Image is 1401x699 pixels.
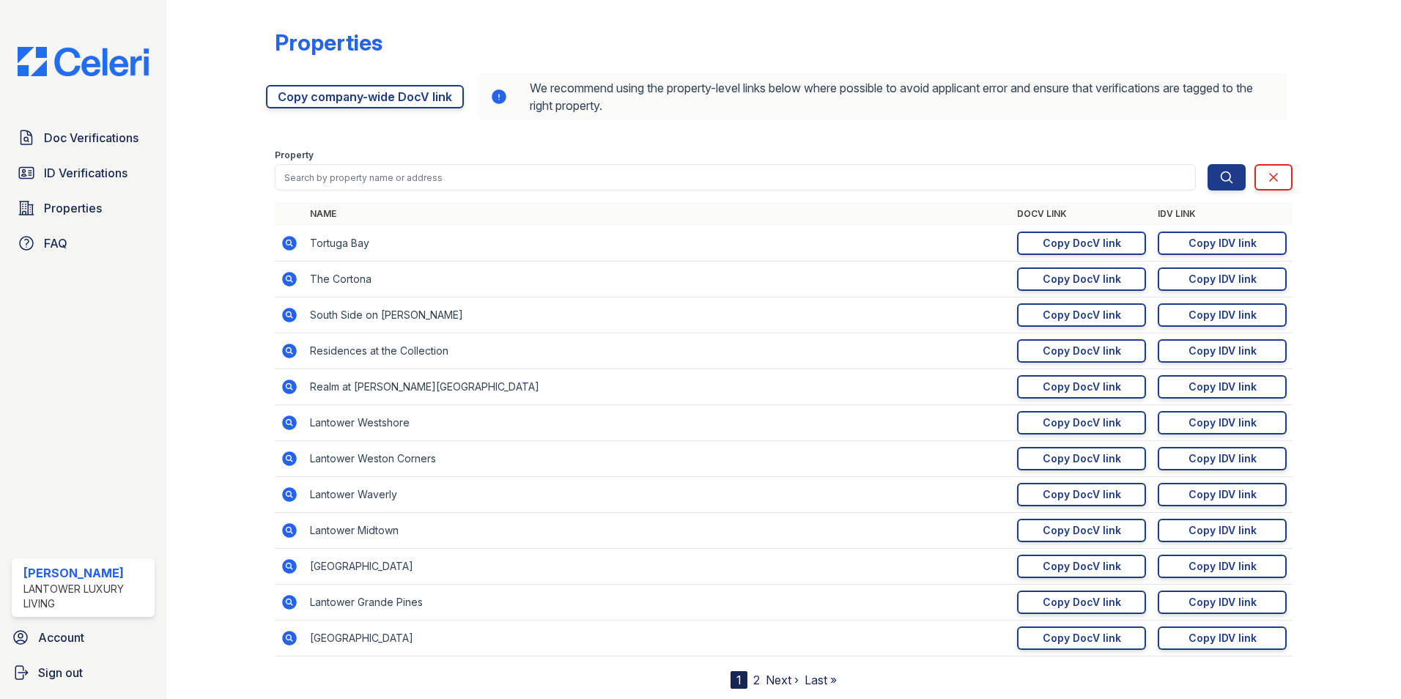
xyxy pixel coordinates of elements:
div: Copy DocV link [1043,595,1121,610]
td: Lantower Weston Corners [304,441,1011,477]
a: Copy DocV link [1017,591,1146,614]
div: Copy IDV link [1189,236,1257,251]
a: Copy IDV link [1158,483,1287,506]
a: Doc Verifications [12,123,155,152]
div: Copy DocV link [1043,380,1121,394]
a: Copy DocV link [1017,267,1146,291]
div: Copy DocV link [1043,415,1121,430]
div: Copy IDV link [1189,487,1257,502]
a: Sign out [6,658,160,687]
div: [PERSON_NAME] [23,564,149,582]
a: Next › [766,673,799,687]
div: Copy IDV link [1189,415,1257,430]
span: ID Verifications [44,164,127,182]
td: Lantower Midtown [304,513,1011,549]
td: [GEOGRAPHIC_DATA] [304,549,1011,585]
label: Property [275,149,314,161]
a: Copy DocV link [1017,483,1146,506]
a: Copy IDV link [1158,555,1287,578]
div: Properties [275,29,382,56]
div: Copy IDV link [1189,308,1257,322]
div: Copy DocV link [1043,344,1121,358]
div: 1 [731,671,747,689]
a: Properties [12,193,155,223]
th: IDV Link [1152,202,1293,226]
span: Sign out [38,664,83,681]
td: Lantower Westshore [304,405,1011,441]
div: Copy DocV link [1043,236,1121,251]
div: Copy DocV link [1043,308,1121,322]
div: Copy IDV link [1189,595,1257,610]
a: Copy IDV link [1158,447,1287,470]
input: Search by property name or address [275,164,1196,191]
span: Account [38,629,84,646]
span: Doc Verifications [44,129,138,147]
div: Copy DocV link [1043,559,1121,574]
td: Lantower Waverly [304,477,1011,513]
a: Copy DocV link [1017,339,1146,363]
div: Copy DocV link [1043,451,1121,466]
div: Copy IDV link [1189,559,1257,574]
div: Copy IDV link [1189,344,1257,358]
div: Copy DocV link [1043,272,1121,286]
a: Copy IDV link [1158,303,1287,327]
td: [GEOGRAPHIC_DATA] [304,621,1011,657]
a: Copy IDV link [1158,519,1287,542]
td: Realm at [PERSON_NAME][GEOGRAPHIC_DATA] [304,369,1011,405]
th: DocV Link [1011,202,1152,226]
td: Lantower Grande Pines [304,585,1011,621]
div: We recommend using the property-level links below where possible to avoid applicant error and ens... [478,73,1287,120]
div: Copy IDV link [1189,272,1257,286]
a: Copy IDV link [1158,339,1287,363]
td: Residences at the Collection [304,333,1011,369]
a: Copy DocV link [1017,303,1146,327]
th: Name [304,202,1011,226]
a: ID Verifications [12,158,155,188]
div: Copy IDV link [1189,631,1257,646]
a: Copy DocV link [1017,375,1146,399]
img: CE_Logo_Blue-a8612792a0a2168367f1c8372b55b34899dd931a85d93a1a3d3e32e68fde9ad4.png [6,47,160,76]
a: Copy IDV link [1158,232,1287,255]
a: Copy DocV link [1017,411,1146,434]
a: Copy IDV link [1158,411,1287,434]
a: Copy DocV link [1017,626,1146,650]
span: FAQ [44,234,67,252]
td: Tortuga Bay [304,226,1011,262]
div: Copy DocV link [1043,487,1121,502]
td: The Cortona [304,262,1011,297]
span: Properties [44,199,102,217]
div: Copy IDV link [1189,451,1257,466]
div: Copy IDV link [1189,380,1257,394]
a: 2 [753,673,760,687]
a: Copy DocV link [1017,519,1146,542]
a: Copy IDV link [1158,626,1287,650]
a: Copy company-wide DocV link [266,85,464,108]
a: Last » [805,673,837,687]
a: Copy IDV link [1158,591,1287,614]
a: Copy IDV link [1158,267,1287,291]
div: Lantower Luxury Living [23,582,149,611]
div: Copy IDV link [1189,523,1257,538]
a: Copy DocV link [1017,555,1146,578]
a: Copy DocV link [1017,447,1146,470]
td: South Side on [PERSON_NAME] [304,297,1011,333]
div: Copy DocV link [1043,523,1121,538]
a: Copy DocV link [1017,232,1146,255]
a: Copy IDV link [1158,375,1287,399]
div: Copy DocV link [1043,631,1121,646]
a: FAQ [12,229,155,258]
a: Account [6,623,160,652]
